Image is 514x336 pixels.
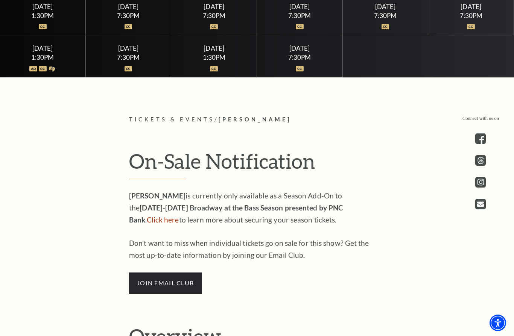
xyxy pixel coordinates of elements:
div: [DATE] [9,44,76,52]
p: Don't want to miss when individual tickets go on sale for this show? Get the most up-to-date info... [129,237,374,261]
div: 7:30PM [266,54,333,61]
div: [DATE] [180,44,248,52]
a: Open this option - open in a new tab [475,199,486,209]
div: 7:30PM [266,12,333,19]
div: Accessibility Menu [490,315,506,331]
a: Click here to learn more about securing your season tickets [147,215,179,224]
div: 7:30PM [437,12,505,19]
a: join email club [129,278,202,287]
span: [PERSON_NAME] [219,116,291,123]
div: [DATE] [94,44,162,52]
div: 1:30PM [9,12,76,19]
span: join email club [129,272,202,294]
div: [DATE] [266,3,333,11]
div: 1:30PM [9,54,76,61]
div: [DATE] [94,3,162,11]
div: 7:30PM [94,12,162,19]
a: facebook - open in a new tab [475,133,486,144]
strong: [DATE]-[DATE] Broadway at the Bass Season presented by PNC Bank [129,203,343,224]
p: Connect with us on [462,115,499,122]
p: / [129,115,385,124]
div: 1:30PM [180,54,248,61]
h2: On-Sale Notification [129,149,385,180]
div: [DATE] [351,3,419,11]
div: 7:30PM [94,54,162,61]
div: [DATE] [180,3,248,11]
strong: [PERSON_NAME] [129,191,186,200]
span: Tickets & Events [129,116,214,123]
a: threads.com - open in a new tab [475,155,486,166]
div: 7:30PM [180,12,248,19]
div: 7:30PM [351,12,419,19]
div: [DATE] [9,3,76,11]
a: instagram - open in a new tab [475,177,486,188]
p: is currently only available as a Season Add-On to the . to learn more about securing your season ... [129,190,374,226]
div: [DATE] [437,3,505,11]
div: [DATE] [266,44,333,52]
